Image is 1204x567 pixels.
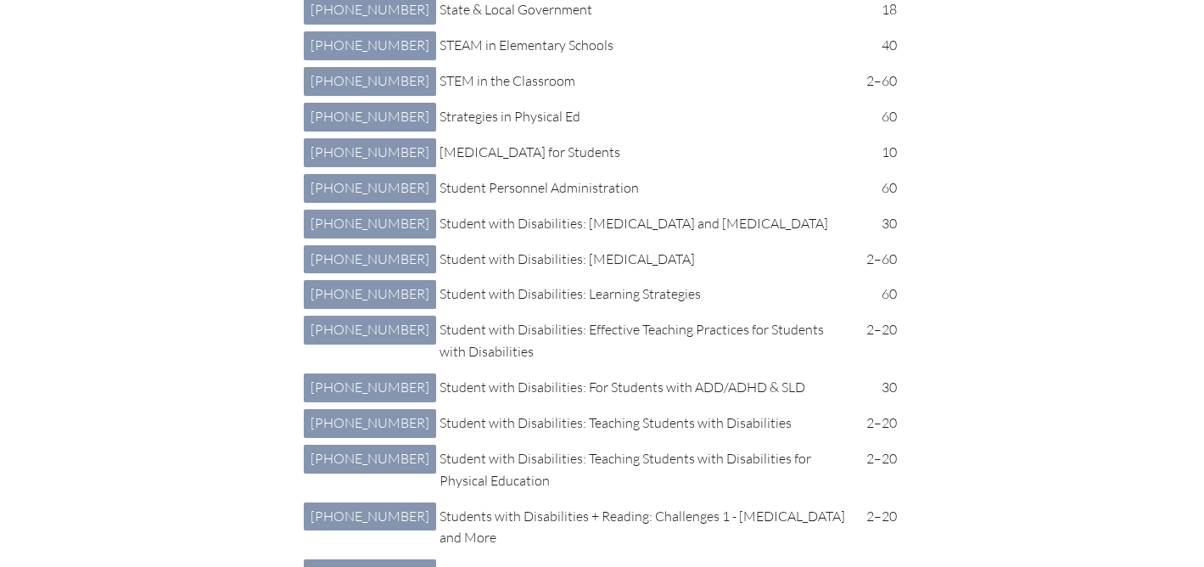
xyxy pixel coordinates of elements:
p: 60 [861,177,897,199]
p: 10 [861,142,897,164]
a: [PHONE_NUMBER] [304,373,436,402]
p: 2–60 [861,249,897,271]
a: [PHONE_NUMBER] [304,280,436,309]
p: Student with Disabilities: Effective Teaching Practices for Students with Disabilities [440,319,848,363]
p: 2–60 [861,70,897,93]
a: [PHONE_NUMBER] [304,138,436,167]
a: [PHONE_NUMBER] [304,245,436,274]
a: [PHONE_NUMBER] [304,31,436,60]
p: 2–20 [861,413,897,435]
p: 40 [861,35,897,57]
a: [PHONE_NUMBER] [304,174,436,203]
a: [PHONE_NUMBER] [304,409,436,438]
a: [PHONE_NUMBER] [304,103,436,132]
p: [MEDICAL_DATA] for Students [440,142,848,164]
p: Student with Disabilities: [MEDICAL_DATA] and [MEDICAL_DATA] [440,213,848,235]
p: STEAM in Elementary Schools [440,35,848,57]
p: Student with Disabilities: Teaching Students with Disabilities [440,413,848,435]
p: Strategies in Physical Ed [440,106,848,128]
a: [PHONE_NUMBER] [304,67,436,96]
p: STEM in the Classroom [440,70,848,93]
p: 30 [861,213,897,235]
p: Student with Disabilities: Teaching Students with Disabilities for Physical Education [440,448,848,492]
p: Student with Disabilities: Learning Strategies [440,283,848,306]
p: Students with Disabilities + Reading: Challenges 1 - [MEDICAL_DATA] and More [440,506,848,550]
p: 2–20 [861,506,897,528]
p: 2–20 [861,319,897,341]
p: 30 [861,377,897,399]
p: Student with Disabilities: For Students with ADD/ADHD & SLD [440,377,848,399]
p: 2–20 [861,448,897,470]
a: [PHONE_NUMBER] [304,502,436,531]
p: 60 [861,283,897,306]
a: [PHONE_NUMBER] [304,445,436,474]
a: [PHONE_NUMBER] [304,210,436,239]
a: [PHONE_NUMBER] [304,316,436,345]
p: Student with Disabilities: [MEDICAL_DATA] [440,249,848,271]
p: 60 [861,106,897,128]
p: Student Personnel Administration [440,177,848,199]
